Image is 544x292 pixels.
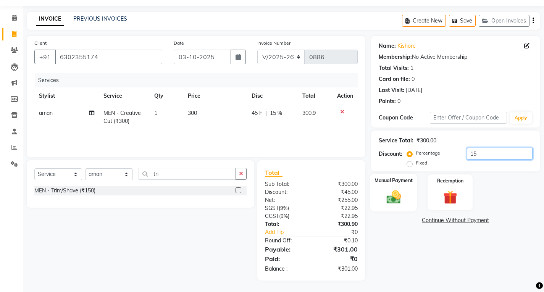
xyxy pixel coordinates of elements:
[281,213,288,219] span: 9%
[311,265,363,273] div: ₹301.00
[402,15,446,27] button: Create New
[139,168,236,180] input: Search or Scan
[379,53,533,61] div: No Active Membership
[311,188,363,196] div: ₹45.00
[154,110,157,116] span: 1
[252,109,262,117] span: 45 F
[265,213,279,219] span: CGST
[265,205,279,211] span: SGST
[311,204,363,212] div: ₹22.95
[382,189,405,205] img: _cash.svg
[280,205,287,211] span: 9%
[257,40,291,47] label: Invoice Number
[103,110,141,124] span: MEN - Creative Cut (₹300)
[373,216,539,224] a: Continue Without Payment
[259,237,311,245] div: Round Off:
[406,86,422,94] div: [DATE]
[150,87,183,105] th: Qty
[174,40,184,47] label: Date
[259,188,311,196] div: Discount:
[416,137,436,145] div: ₹300.00
[259,228,320,236] a: Add Tip
[34,40,47,47] label: Client
[397,42,416,50] a: Kishore
[311,245,363,254] div: ₹301.00
[379,137,413,145] div: Service Total:
[270,109,282,117] span: 15 %
[379,64,409,72] div: Total Visits:
[259,204,311,212] div: ( )
[379,53,412,61] div: Membership:
[259,212,311,220] div: ( )
[311,196,363,204] div: ₹255.00
[99,87,149,105] th: Service
[259,245,311,254] div: Payable:
[35,73,363,87] div: Services
[449,15,476,27] button: Save
[34,50,56,64] button: +91
[379,97,396,105] div: Points:
[73,15,127,22] a: PREVIOUS INVOICES
[298,87,333,105] th: Total
[437,177,463,184] label: Redemption
[430,112,507,124] input: Enter Offer / Coupon Code
[333,87,358,105] th: Action
[379,86,404,94] div: Last Visit:
[311,212,363,220] div: ₹22.95
[259,220,311,228] div: Total:
[259,196,311,204] div: Net:
[416,150,440,156] label: Percentage
[39,110,53,116] span: aman
[320,228,363,236] div: ₹0
[379,114,430,122] div: Coupon Code
[34,87,99,105] th: Stylist
[247,87,298,105] th: Disc
[416,160,427,166] label: Fixed
[34,187,95,195] div: MEN - Trim/Shave (₹150)
[188,110,197,116] span: 300
[302,110,316,116] span: 300.9
[379,42,396,50] div: Name:
[311,180,363,188] div: ₹300.00
[439,189,462,206] img: _gift.svg
[479,15,529,27] button: Open Invoices
[183,87,247,105] th: Price
[259,180,311,188] div: Sub Total:
[259,254,311,263] div: Paid:
[379,75,410,83] div: Card on file:
[265,169,282,177] span: Total
[510,112,532,124] button: Apply
[259,265,311,273] div: Balance :
[379,150,402,158] div: Discount:
[311,254,363,263] div: ₹0
[311,237,363,245] div: ₹0.10
[265,109,267,117] span: |
[412,75,415,83] div: 0
[311,220,363,228] div: ₹300.90
[375,177,413,184] label: Manual Payment
[36,12,64,26] a: INVOICE
[410,64,413,72] div: 1
[397,97,400,105] div: 0
[55,50,162,64] input: Search by Name/Mobile/Email/Code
